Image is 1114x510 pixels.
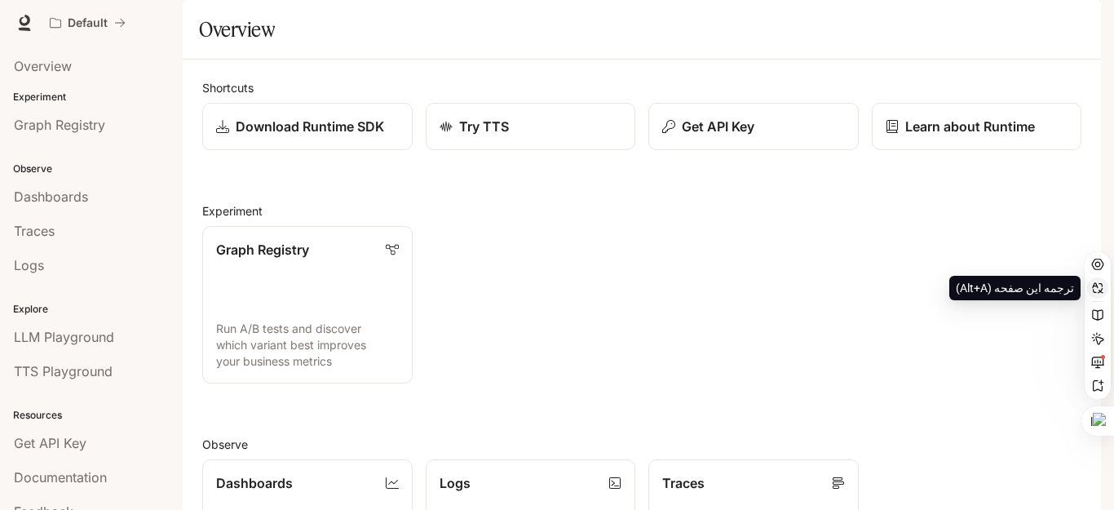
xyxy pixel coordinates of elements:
[872,103,1082,150] a: Learn about Runtime
[202,226,413,384] a: Graph RegistryRun A/B tests and discover which variant best improves your business metrics
[68,16,108,30] p: Default
[216,321,399,370] p: Run A/B tests and discover which variant best improves your business metrics
[426,103,636,150] a: Try TTS
[202,79,1081,96] h2: Shortcuts
[440,473,471,493] p: Logs
[648,103,859,150] button: Get API Key
[682,117,754,136] p: Get API Key
[202,103,413,150] a: Download Runtime SDK
[662,473,705,493] p: Traces
[202,436,1081,453] h2: Observe
[216,240,309,259] p: Graph Registry
[905,117,1035,136] p: Learn about Runtime
[459,117,509,136] p: Try TTS
[42,7,133,39] button: All workspaces
[199,13,275,46] h1: Overview
[216,473,293,493] p: Dashboards
[236,117,384,136] p: Download Runtime SDK
[202,202,1081,220] h2: Experiment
